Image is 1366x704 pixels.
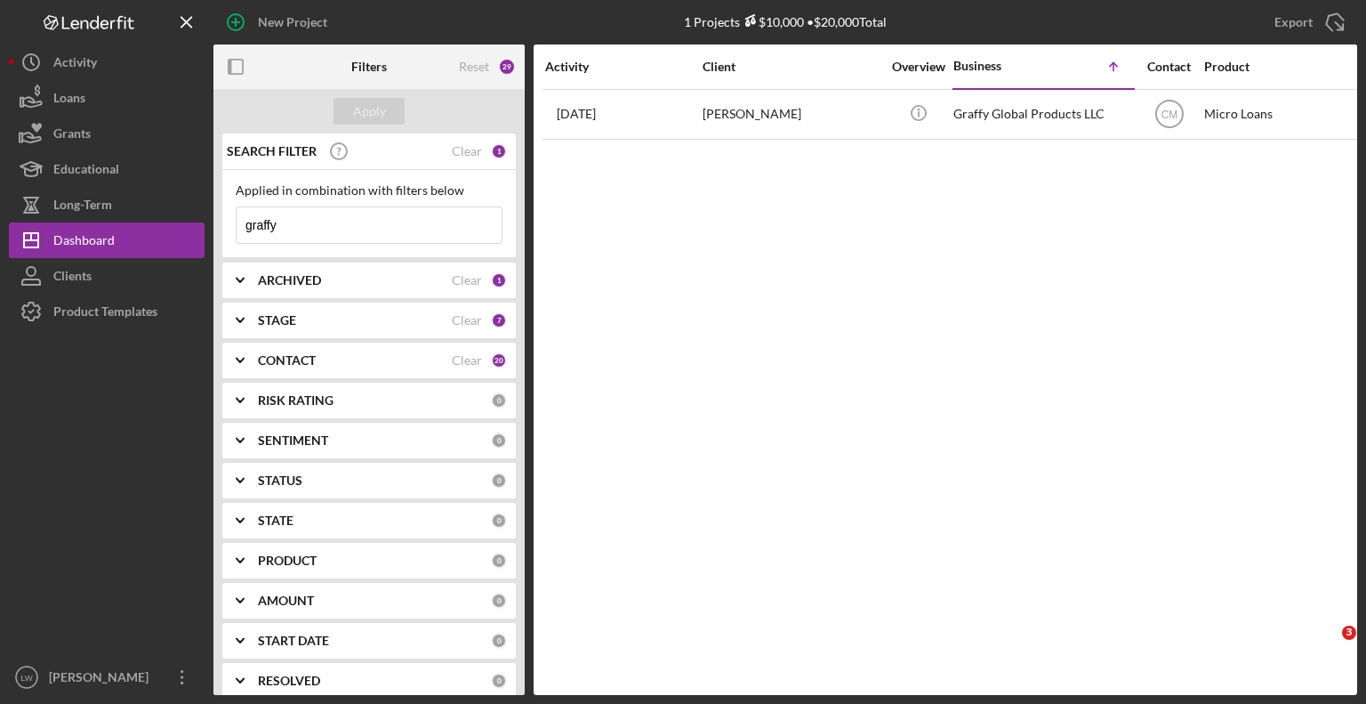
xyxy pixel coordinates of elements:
[353,98,386,125] div: Apply
[236,183,502,198] div: Applied in combination with filters below
[452,273,482,287] div: Clear
[9,45,205,80] button: Activity
[44,659,160,700] div: [PERSON_NAME]
[53,151,119,191] div: Educational
[491,272,507,288] div: 1
[351,60,387,74] b: Filters
[258,473,302,488] b: STATUS
[491,473,507,489] div: 0
[740,14,804,29] div: $10,000
[53,116,91,156] div: Grants
[258,514,293,528] b: STATE
[491,312,507,328] div: 7
[1136,60,1202,74] div: Contact
[1342,626,1356,640] span: 3
[491,352,507,368] div: 20
[53,80,85,120] div: Loans
[258,433,328,448] b: SENTIMENT
[53,223,115,263] div: Dashboard
[20,673,34,683] text: LW
[9,116,205,151] button: Grants
[53,45,97,85] div: Activity
[452,353,482,368] div: Clear
[333,98,405,125] button: Apply
[258,4,327,40] div: New Project
[1257,4,1357,40] button: Export
[491,553,507,569] div: 0
[53,187,112,227] div: Long-Term
[953,59,1042,73] div: Business
[258,353,316,368] b: CONTACT
[459,60,489,74] div: Reset
[258,393,333,408] b: RISK RATING
[53,294,157,334] div: Product Templates
[53,258,92,298] div: Clients
[227,144,317,158] b: SEARCH FILTER
[491,633,507,649] div: 0
[491,143,507,159] div: 1
[498,58,516,76] div: 29
[557,107,596,121] time: 2025-07-14 02:34
[1274,4,1313,40] div: Export
[9,80,205,116] button: Loans
[9,659,205,695] button: LW[PERSON_NAME]
[9,258,205,294] button: Clients
[491,593,507,609] div: 0
[703,60,880,74] div: Client
[258,634,329,648] b: START DATE
[213,4,345,40] button: New Project
[1161,109,1177,121] text: CM
[258,313,296,328] b: STAGE
[258,273,321,287] b: ARCHIVED
[452,144,482,158] div: Clear
[258,554,317,568] b: PRODUCT
[9,223,205,258] button: Dashboard
[703,91,880,138] div: [PERSON_NAME]
[491,392,507,409] div: 0
[452,313,482,328] div: Clear
[258,594,314,608] b: AMOUNT
[491,433,507,449] div: 0
[885,60,952,74] div: Overview
[1306,626,1348,668] iframe: Intercom live chat
[9,151,205,187] button: Educational
[9,187,205,223] button: Long-Term
[491,513,507,529] div: 0
[545,60,701,74] div: Activity
[491,673,507,689] div: 0
[9,294,205,329] button: Product Templates
[684,14,887,29] div: 1 Projects • $20,000 Total
[258,674,320,688] b: RESOLVED
[953,91,1131,138] div: Graffy Global Products LLC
